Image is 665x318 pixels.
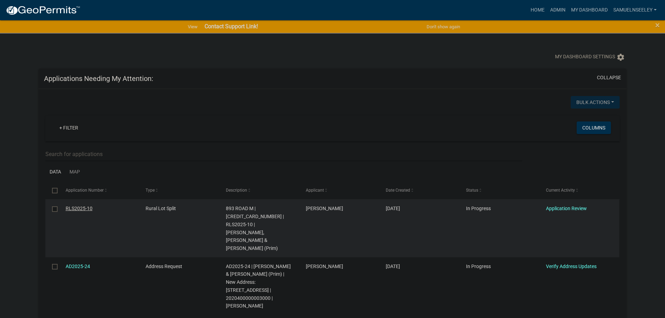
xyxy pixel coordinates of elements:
button: My Dashboard Settingssettings [549,50,630,64]
span: 893 ROAD M | 2272600000002000 | RLS2025-10 | BRINKMAN, KYLE LEWIS & CARR, ASHLEY JO (Prim) [226,206,284,251]
datatable-header-cell: Type [139,182,219,199]
datatable-header-cell: Applicant [299,182,379,199]
a: Data [45,161,65,183]
span: AD2025-24 | WEEMS, EVERETT C & TERRY E M (Prim) | New Address: 304 Road 180 Emporia, KS 66801 | 2... [226,264,291,309]
a: AD2025-24 [66,264,90,269]
a: View [185,21,200,32]
span: Description [226,188,247,193]
span: In Progress [466,264,491,269]
datatable-header-cell: Status [459,182,539,199]
datatable-header-cell: Date Created [379,182,459,199]
span: In Progress [466,206,491,211]
button: collapse [597,74,621,81]
span: Status [466,188,478,193]
h5: Applications Needing My Attention: [44,74,153,83]
datatable-header-cell: Description [219,182,299,199]
span: Samuel Seeley [306,264,343,269]
span: My Dashboard Settings [555,53,615,61]
span: Type [146,188,155,193]
a: Admin [547,3,568,17]
strong: Contact Support Link! [205,23,258,30]
i: settings [616,53,625,61]
a: Home [528,3,547,17]
a: Application Review [546,206,587,211]
a: SamuelNSeeley [611,3,659,17]
button: Close [655,21,660,29]
a: Map [65,161,84,183]
span: × [655,20,660,30]
span: Application Number [66,188,104,193]
span: Current Activity [546,188,575,193]
a: + Filter [54,121,84,134]
datatable-header-cell: Application Number [59,182,139,199]
span: 09/16/2025 [386,206,400,211]
span: Applicant [306,188,324,193]
input: Search for applications [45,147,522,161]
span: Rural Lot Split [146,206,176,211]
a: My Dashboard [568,3,611,17]
button: Bulk Actions [571,96,620,109]
span: Address Request [146,264,182,269]
datatable-header-cell: Select [45,182,59,199]
a: Verify Address Updates [546,264,597,269]
button: Columns [577,121,611,134]
a: RLS2025-10 [66,206,93,211]
button: Don't show again [424,21,463,32]
datatable-header-cell: Current Activity [539,182,619,199]
span: Kyle Brinkman [306,206,343,211]
span: 09/16/2025 [386,264,400,269]
span: Date Created [386,188,410,193]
